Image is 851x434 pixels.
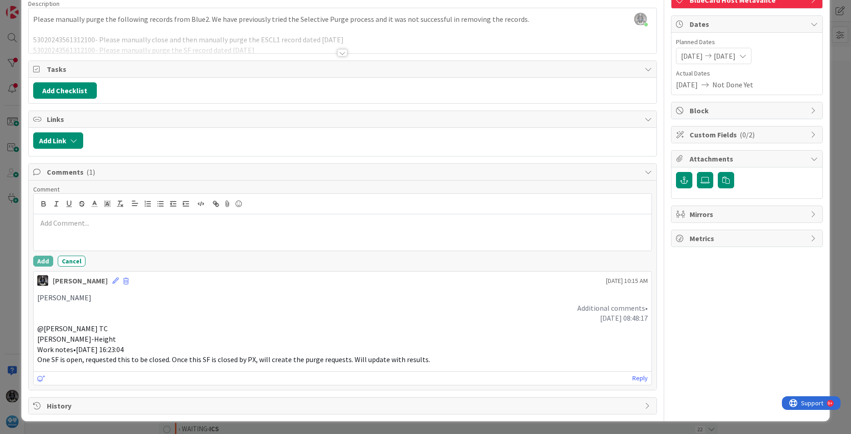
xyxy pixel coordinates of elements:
[47,400,640,411] span: History
[47,167,640,177] span: Comments
[676,69,818,78] span: Actual Dates
[47,114,640,125] span: Links
[19,1,41,12] span: Support
[53,275,108,286] div: [PERSON_NAME]
[714,50,736,61] span: [DATE]
[33,132,83,149] button: Add Link
[690,19,806,30] span: Dates
[37,293,91,302] span: [PERSON_NAME]
[690,209,806,220] span: Mirrors
[33,82,97,99] button: Add Checklist
[58,256,85,267] button: Cancel
[33,256,53,267] button: Add
[740,130,755,139] span: ( 0/2 )
[577,303,648,313] span: Additional comments•
[33,185,60,193] span: Comment
[712,79,753,90] span: Not Done Yet
[681,50,703,61] span: [DATE]
[37,324,108,333] span: @[PERSON_NAME] TC
[690,105,806,116] span: Block
[690,153,806,164] span: Attachments
[37,355,430,364] span: One SF is open, requested this to be closed. Once this SF is closed by PX, will create the purge ...
[86,167,95,177] span: ( 1 )
[46,4,50,11] div: 9+
[37,275,48,286] img: KG
[600,313,648,323] span: [DATE] 08:48:17
[606,276,648,286] span: [DATE] 10:15 AM
[37,334,116,343] span: [PERSON_NAME]-Height
[33,14,652,25] p: Please manually purge the following records from Blue2. We have previously tried the Selective Pu...
[676,37,818,47] span: Planned Dates
[634,13,647,25] img: ddRgQ3yRm5LdI1ED0PslnJbT72KgN0Tb.jfif
[690,233,806,244] span: Metrics
[632,373,648,384] a: Reply
[37,345,124,354] span: Work notes•[DATE] 16:23:04
[676,79,698,90] span: [DATE]
[690,129,806,140] span: Custom Fields
[47,64,640,75] span: Tasks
